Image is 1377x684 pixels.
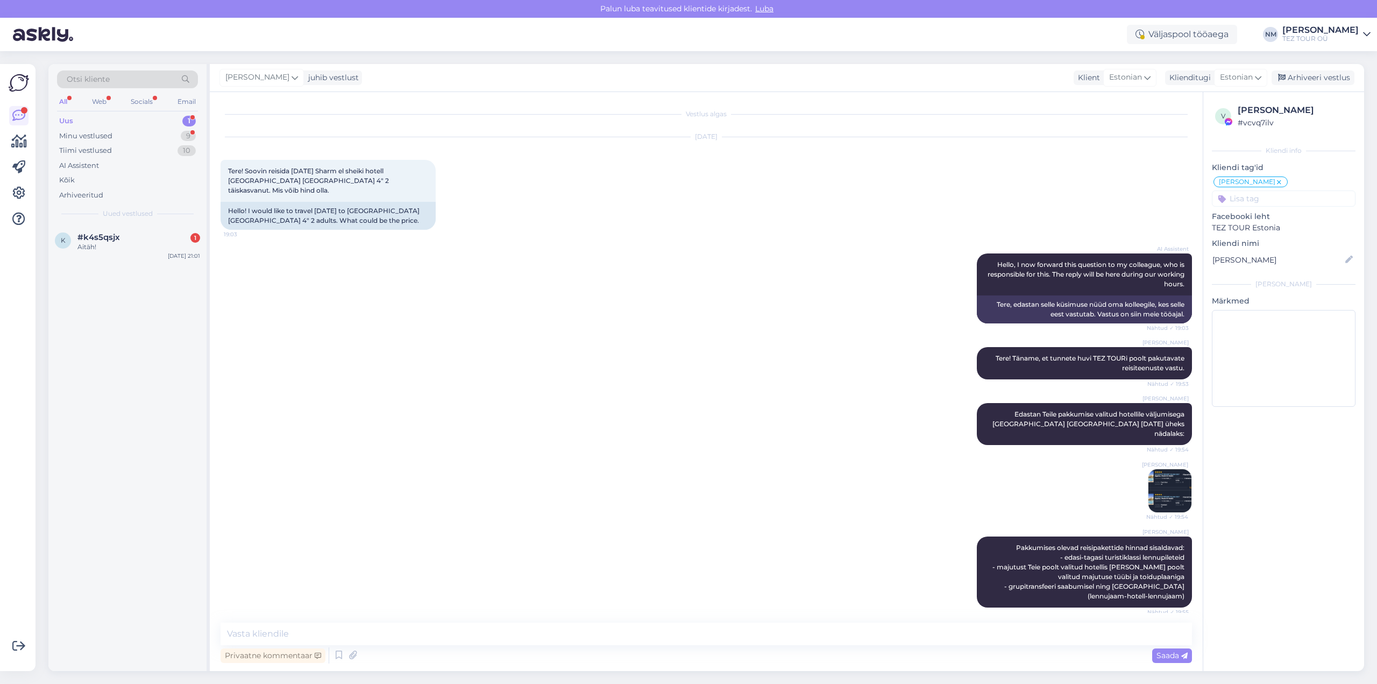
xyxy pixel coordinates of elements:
a: [PERSON_NAME]TEZ TOUR OÜ [1282,26,1371,43]
span: Estonian [1220,72,1253,83]
div: Tiimi vestlused [59,145,112,156]
div: Kliendi info [1212,146,1355,156]
p: Kliendi tag'id [1212,162,1355,173]
div: Vestlus algas [221,109,1192,119]
span: Nähtud ✓ 19:54 [1147,446,1189,454]
div: TEZ TOUR OÜ [1282,34,1359,43]
span: Tere! Täname, et tunnete huvi TEZ TOURi poolt pakutavate reisiteenuste vastu. [996,354,1186,372]
span: [PERSON_NAME] [1142,528,1189,536]
span: [PERSON_NAME] [1219,179,1275,185]
span: Saada [1156,651,1188,660]
span: Nähtud ✓ 19:54 [1146,513,1188,521]
span: Otsi kliente [67,74,110,85]
span: 19:03 [224,230,264,238]
span: Tere! Soovin reisida [DATE] Sharm el sheiki hotell [GEOGRAPHIC_DATA] [GEOGRAPHIC_DATA] 4" 2 täisk... [228,167,391,194]
span: AI Assistent [1148,245,1189,253]
div: [PERSON_NAME] [1282,26,1359,34]
div: Klient [1074,72,1100,83]
div: Klienditugi [1165,72,1211,83]
img: Askly Logo [9,73,29,93]
p: TEZ TOUR Estonia [1212,222,1355,234]
div: juhib vestlust [304,72,359,83]
div: Arhiveeritud [59,190,103,201]
span: Nähtud ✓ 19:53 [1147,380,1189,388]
div: Tere, edastan selle küsimuse nüüd oma kolleegile, kes selle eest vastutab. Vastus on siin meie tö... [977,295,1192,323]
div: All [57,95,69,109]
div: 9 [181,131,196,142]
span: Edastan Teile pakkumise valitud hotellile väljumisega [GEOGRAPHIC_DATA] [GEOGRAPHIC_DATA] [DATE] ... [992,410,1186,438]
div: [PERSON_NAME] [1212,279,1355,289]
p: Kliendi nimi [1212,238,1355,249]
span: Luba [752,4,777,13]
div: Arhiveeri vestlus [1272,70,1354,85]
div: 1 [182,116,196,126]
div: [DATE] 21:01 [168,252,200,260]
span: Nähtud ✓ 19:55 [1147,608,1189,616]
span: k [61,236,66,244]
span: [PERSON_NAME] [1142,461,1188,469]
div: Uus [59,116,73,126]
input: Lisa tag [1212,191,1355,207]
div: Web [90,95,109,109]
div: Hello! I would like to travel [DATE] to [GEOGRAPHIC_DATA] [GEOGRAPHIC_DATA] 4" 2 adults. What cou... [221,202,436,230]
div: 1 [190,233,200,243]
div: Aitäh! [77,242,200,252]
p: Märkmed [1212,295,1355,307]
div: Väljaspool tööaega [1127,25,1237,44]
span: [PERSON_NAME] [1142,394,1189,403]
span: [PERSON_NAME] [225,72,289,83]
div: # vcvq7ilv [1238,117,1352,129]
span: Nähtud ✓ 19:03 [1147,324,1189,332]
div: Privaatne kommentaar [221,648,325,663]
span: Hello, I now forward this question to my colleague, who is responsible for this. The reply will b... [988,260,1186,288]
span: Pakkumises olevad reisipakettide hinnad sisaldavad: - edasi-tagasi turistiklassi lennupileteid - ... [992,544,1186,600]
span: Uued vestlused [103,209,153,218]
div: Socials [129,95,155,109]
div: [PERSON_NAME] [1238,104,1352,117]
div: 10 [178,145,196,156]
img: Attachment [1148,469,1191,512]
div: [DATE] [221,132,1192,142]
span: [PERSON_NAME] [1142,339,1189,347]
span: #k4s5qsjx [77,232,120,242]
input: Lisa nimi [1212,254,1343,266]
div: AI Assistent [59,160,99,171]
div: NM [1263,27,1278,42]
p: Facebooki leht [1212,211,1355,222]
span: Estonian [1109,72,1142,83]
div: Minu vestlused [59,131,112,142]
div: Kõik [59,175,75,186]
div: Email [175,95,198,109]
span: v [1221,112,1225,120]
